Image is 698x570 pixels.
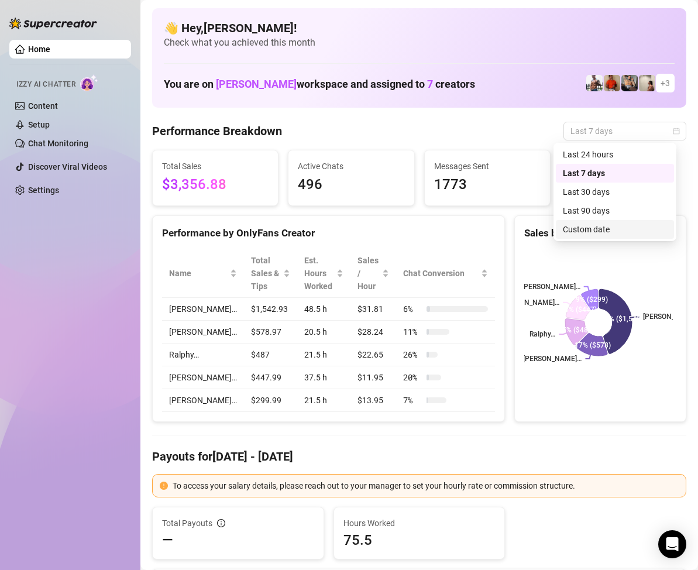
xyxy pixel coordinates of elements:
td: $31.81 [350,298,396,321]
span: Chat Conversion [403,267,479,280]
td: Ralphy… [162,344,244,366]
div: Custom date [556,220,674,239]
span: calendar [673,128,680,135]
span: 7 [427,78,433,90]
td: $13.95 [350,389,396,412]
a: Settings [28,186,59,195]
td: [PERSON_NAME]… [162,389,244,412]
span: Check what you achieved this month [164,36,675,49]
div: Last 24 hours [556,145,674,164]
text: [PERSON_NAME]… [524,355,582,363]
span: Last 7 days [570,122,679,140]
text: Ralphy… [530,330,556,338]
td: 21.5 h [297,344,351,366]
span: — [162,531,173,550]
span: Hours Worked [343,517,496,530]
td: 21.5 h [297,389,351,412]
h4: Payouts for [DATE] - [DATE] [152,448,686,465]
td: 37.5 h [297,366,351,389]
span: $3,356.88 [162,174,269,196]
img: logo-BBDzfeDw.svg [9,18,97,29]
img: AI Chatter [80,74,98,91]
th: Name [162,249,244,298]
th: Chat Conversion [396,249,495,298]
td: [PERSON_NAME]… [162,298,244,321]
span: Messages Sent [434,160,541,173]
h1: You are on workspace and assigned to creators [164,78,475,91]
span: Total Sales [162,160,269,173]
a: Home [28,44,50,54]
span: 11 % [403,325,422,338]
div: Last 90 days [563,204,667,217]
a: Setup [28,120,50,129]
img: Justin [604,75,620,91]
td: 48.5 h [297,298,351,321]
span: + 3 [661,77,670,90]
span: Active Chats [298,160,404,173]
div: Custom date [563,223,667,236]
span: Sales / Hour [357,254,380,293]
span: 6 % [403,303,422,315]
span: Total Payouts [162,517,212,530]
th: Sales / Hour [350,249,396,298]
td: $299.99 [244,389,297,412]
h4: Performance Breakdown [152,123,282,139]
a: Content [28,101,58,111]
span: 20 % [403,371,422,384]
td: $22.65 [350,344,396,366]
div: Last 30 days [563,186,667,198]
span: 75.5 [343,531,496,550]
td: 20.5 h [297,321,351,344]
div: Est. Hours Worked [304,254,335,293]
div: To access your salary details, please reach out to your manager to set your hourly rate or commis... [173,479,679,492]
span: Total Sales & Tips [251,254,281,293]
h4: 👋 Hey, [PERSON_NAME] ! [164,20,675,36]
span: Izzy AI Chatter [16,79,75,90]
span: 1773 [434,174,541,196]
span: [PERSON_NAME] [216,78,297,90]
div: Last 7 days [556,164,674,183]
span: Name [169,267,228,280]
td: $487 [244,344,297,366]
span: 496 [298,174,404,196]
td: [PERSON_NAME]… [162,321,244,344]
div: Last 90 days [556,201,674,220]
span: exclamation-circle [160,482,168,490]
td: $578.97 [244,321,297,344]
div: Sales by OnlyFans Creator [524,225,676,241]
div: Open Intercom Messenger [658,530,686,558]
img: JUSTIN [586,75,603,91]
span: info-circle [217,519,225,527]
span: 7 % [403,394,422,407]
text: [PERSON_NAME]… [501,298,559,307]
text: [PERSON_NAME]… [522,283,580,291]
td: $11.95 [350,366,396,389]
td: $1,542.93 [244,298,297,321]
div: Last 7 days [563,167,667,180]
div: Last 24 hours [563,148,667,161]
a: Discover Viral Videos [28,162,107,171]
td: $447.99 [244,366,297,389]
td: [PERSON_NAME]… [162,366,244,389]
a: Chat Monitoring [28,139,88,148]
span: 26 % [403,348,422,361]
div: Last 30 days [556,183,674,201]
div: Performance by OnlyFans Creator [162,225,495,241]
img: George [621,75,638,91]
img: Ralphy [639,75,655,91]
td: $28.24 [350,321,396,344]
th: Total Sales & Tips [244,249,297,298]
